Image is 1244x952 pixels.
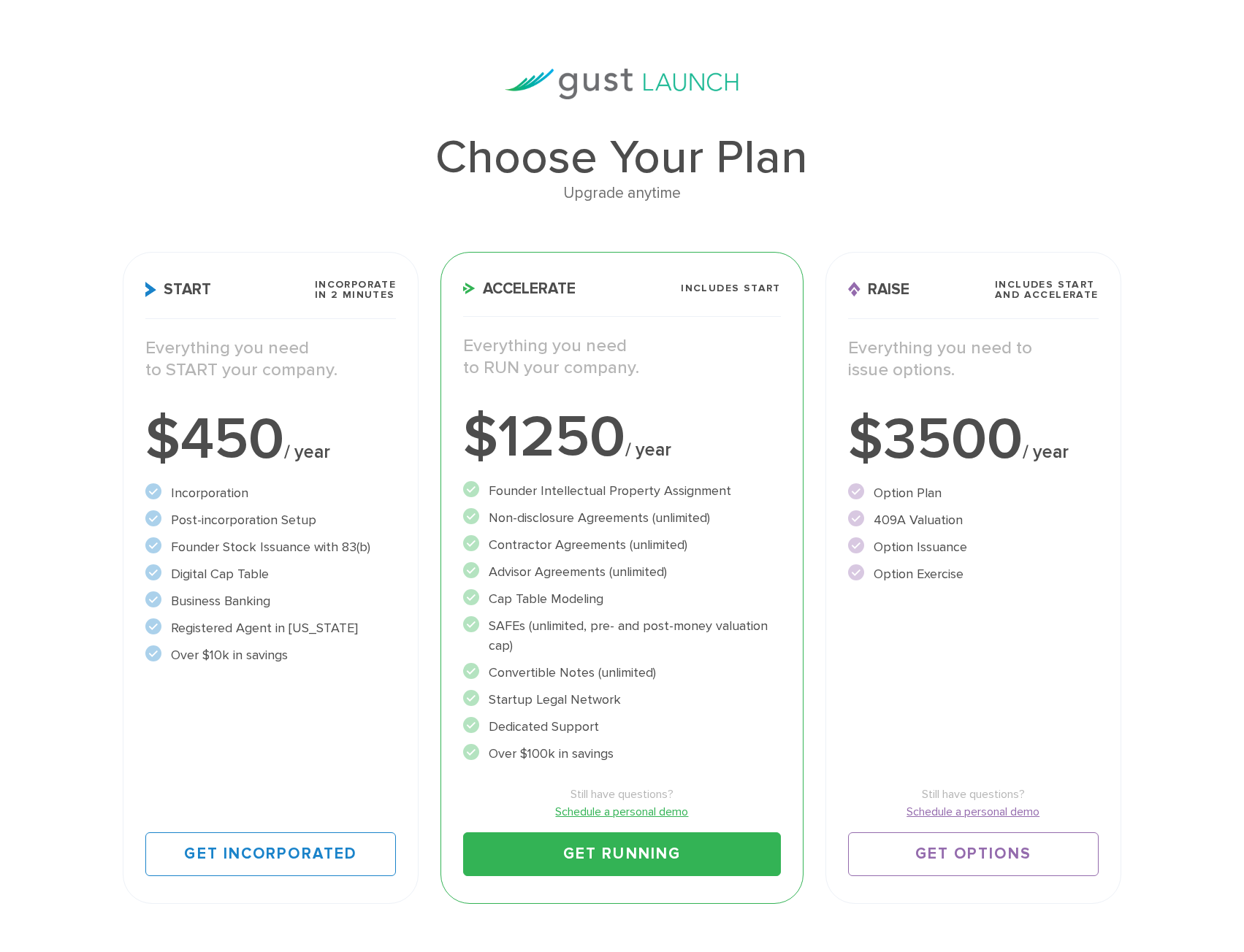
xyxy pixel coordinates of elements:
span: Accelerate [463,281,576,296]
span: Raise [848,282,909,297]
li: Founder Stock Issuance with 83(b) [145,537,396,557]
p: Everything you need to START your company. [145,337,396,381]
div: $450 [145,410,396,469]
a: Get Options [848,832,1099,876]
span: Includes START and ACCELERATE [995,280,1099,300]
li: Cap Table Modeling [463,589,780,609]
li: Post-incorporation Setup [145,510,396,530]
span: Incorporate in 2 Minutes [315,280,396,300]
span: Still have questions? [463,786,780,803]
li: Founder Intellectual Property Assignment [463,481,780,501]
p: Everything you need to issue options. [848,337,1099,381]
li: Option Issuance [848,537,1099,557]
li: Over $10k in savings [145,645,396,665]
div: $3500 [848,410,1099,469]
li: Non-disclosure Agreements (unlimited) [463,508,780,528]
a: Get Incorporated [145,832,396,876]
li: Convertible Notes (unlimited) [463,663,780,683]
a: Schedule a personal demo [848,803,1099,821]
div: Upgrade anytime [123,181,1121,206]
span: Start [145,282,211,297]
li: Contractor Agreements (unlimited) [463,535,780,555]
h1: Choose Your Plan [123,134,1121,181]
li: Over $100k in savings [463,744,780,764]
li: SAFEs (unlimited, pre- and post-money valuation cap) [463,616,780,656]
li: Option Exercise [848,564,1099,584]
img: Start Icon X2 [145,282,156,297]
li: Digital Cap Table [145,564,396,584]
span: / year [625,439,671,461]
li: Registered Agent in [US_STATE] [145,618,396,638]
a: Schedule a personal demo [463,803,780,821]
img: Accelerate Icon [463,283,476,294]
li: Advisor Agreements (unlimited) [463,562,780,582]
div: $1250 [463,408,780,467]
li: Dedicated Support [463,717,780,737]
span: Still have questions? [848,786,1099,803]
img: gust-launch-logos.svg [505,69,739,99]
span: / year [1023,441,1069,463]
li: 409A Valuation [848,510,1099,530]
li: Business Banking [145,591,396,611]
li: Incorporation [145,483,396,503]
a: Get Running [463,832,780,876]
img: Raise Icon [848,282,861,297]
span: Includes START [681,283,781,293]
span: / year [284,441,330,463]
p: Everything you need to RUN your company. [463,335,780,379]
li: Option Plan [848,483,1099,503]
li: Startup Legal Network [463,690,780,710]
